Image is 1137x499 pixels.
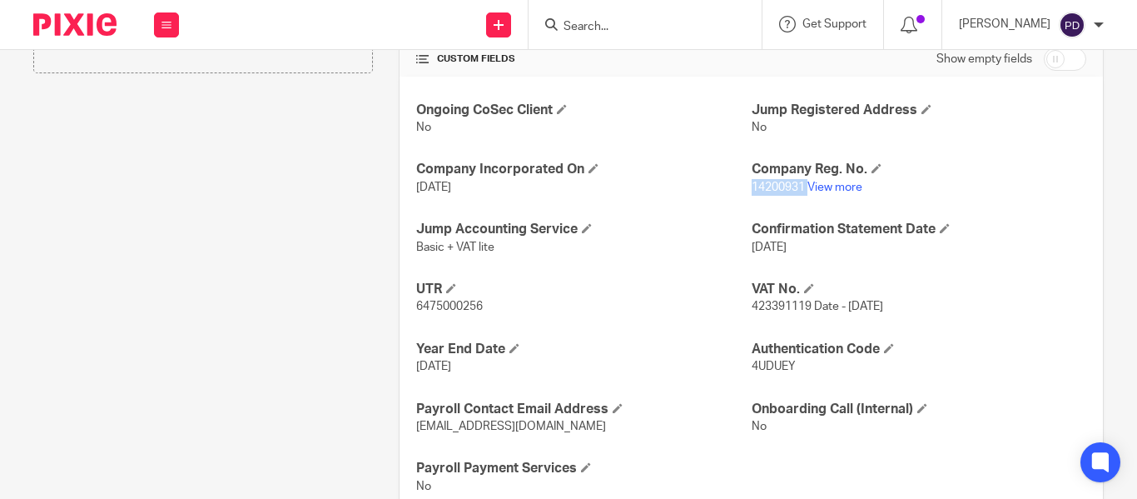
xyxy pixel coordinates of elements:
h4: Payroll Payment Services [416,460,751,477]
h4: VAT No. [752,281,1086,298]
h4: Jump Accounting Service [416,221,751,238]
span: Get Support [802,18,866,30]
span: 6475000256 [416,301,483,312]
h4: CUSTOM FIELDS [416,52,751,66]
h4: Company Incorporated On [416,161,751,178]
h4: UTR [416,281,751,298]
span: No [416,122,431,133]
h4: Onboarding Call (Internal) [752,401,1086,418]
span: [DATE] [416,361,451,372]
span: 423391119 Date - [DATE] [752,301,883,312]
span: No [752,122,767,133]
span: 14200931 [752,182,805,193]
img: Pixie [33,13,117,36]
span: [DATE] [752,242,787,253]
span: [EMAIL_ADDRESS][DOMAIN_NAME] [416,421,606,432]
a: View more [807,182,862,193]
h4: Company Reg. No. [752,161,1086,178]
label: Show empty fields [936,51,1032,67]
h4: Ongoing CoSec Client [416,102,751,119]
h4: Year End Date [416,341,751,358]
span: 4UDUEY [752,361,796,372]
span: No [416,481,431,492]
h4: Authentication Code [752,341,1086,358]
h4: Confirmation Statement Date [752,221,1086,238]
input: Search [562,20,712,35]
span: [DATE] [416,182,451,193]
span: Basic + VAT lite [416,242,494,253]
img: svg%3E [1059,12,1085,38]
span: No [752,421,767,432]
h4: Payroll Contact Email Address [416,401,751,418]
p: [PERSON_NAME] [959,16,1050,32]
h4: Jump Registered Address [752,102,1086,119]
